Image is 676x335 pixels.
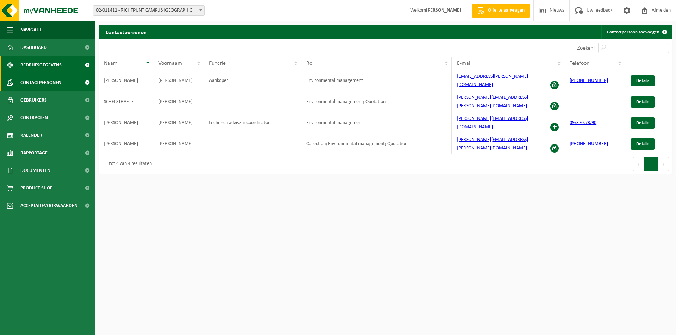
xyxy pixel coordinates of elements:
td: Aankoper [204,70,301,91]
span: Acceptatievoorwaarden [20,197,77,214]
span: Contactpersonen [20,74,61,91]
span: Telefoon [570,60,589,66]
span: 02-011411 - RICHTPUNT CAMPUS EEKLO - EEKLO [93,6,204,15]
span: Documenten [20,162,50,179]
span: Rol [306,60,314,66]
td: [PERSON_NAME] [99,133,153,154]
span: Details [636,121,649,125]
span: Bedrijfsgegevens [20,56,62,74]
td: Collection; Environmental management; Quotation [301,133,452,154]
a: [EMAIL_ADDRESS][PERSON_NAME][DOMAIN_NAME] [457,74,528,88]
td: [PERSON_NAME] [153,133,204,154]
a: [PERSON_NAME][EMAIL_ADDRESS][PERSON_NAME][DOMAIN_NAME] [457,95,528,109]
a: Offerte aanvragen [472,4,530,18]
a: Details [631,96,655,108]
a: [PERSON_NAME][EMAIL_ADDRESS][DOMAIN_NAME] [457,116,528,130]
div: 1 tot 4 van 4 resultaten [102,158,152,170]
span: Functie [209,60,226,66]
a: Details [631,117,655,129]
td: technisch adviseur coördinator [204,112,301,133]
button: 1 [644,157,658,171]
span: Details [636,99,649,104]
span: Gebruikers [20,91,47,109]
td: [PERSON_NAME] [99,70,153,91]
button: Next [658,157,669,171]
a: [PHONE_NUMBER] [570,141,608,147]
a: [PERSON_NAME][EMAIL_ADDRESS][PERSON_NAME][DOMAIN_NAME] [457,137,528,151]
td: [PERSON_NAME] [153,91,204,112]
span: Details [636,78,649,83]
span: Contracten [20,109,48,127]
a: 09/370.73.90 [570,120,596,125]
label: Zoeken: [577,45,595,51]
span: 02-011411 - RICHTPUNT CAMPUS EEKLO - EEKLO [93,5,205,16]
td: Environmental management [301,112,452,133]
span: Rapportage [20,144,48,162]
span: Dashboard [20,39,47,56]
span: Product Shop [20,179,52,197]
td: [PERSON_NAME] [153,70,204,91]
h2: Contactpersonen [99,25,154,39]
td: [PERSON_NAME] [153,112,204,133]
span: Details [636,142,649,146]
span: Naam [104,60,118,66]
button: Previous [633,157,644,171]
span: Kalender [20,127,42,144]
span: E-mail [457,60,472,66]
span: Voornaam [158,60,182,66]
td: Environmental management; Quotation [301,91,452,112]
strong: [PERSON_NAME] [426,8,461,13]
a: Contactpersoon toevoegen [601,25,672,39]
a: [PHONE_NUMBER] [570,78,608,83]
td: [PERSON_NAME] [99,112,153,133]
td: Environmental management [301,70,452,91]
a: Details [631,138,655,150]
span: Navigatie [20,21,42,39]
a: Details [631,75,655,86]
span: Offerte aanvragen [486,7,526,14]
td: SCHELSTRAETE [99,91,153,112]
